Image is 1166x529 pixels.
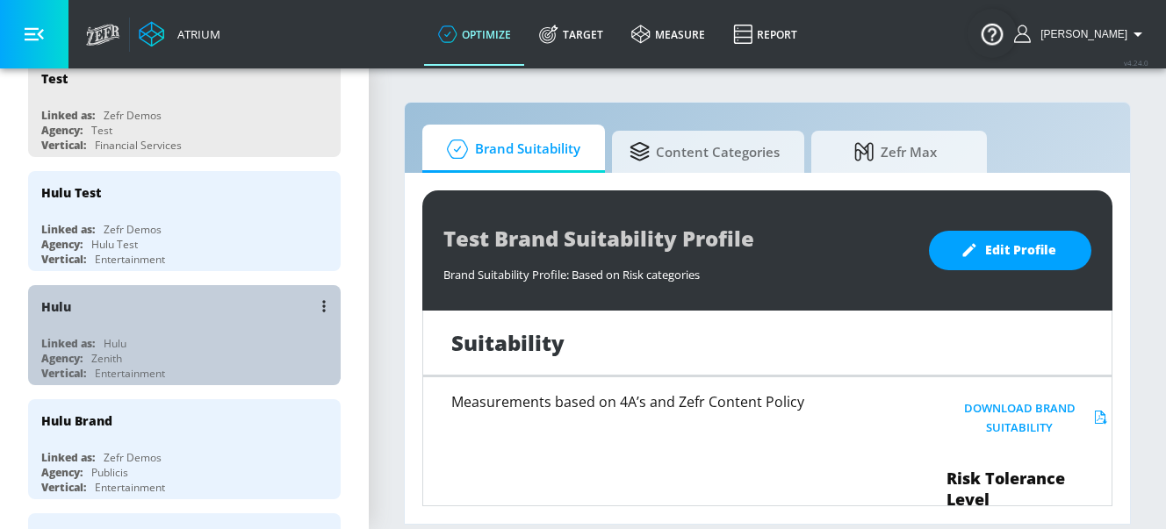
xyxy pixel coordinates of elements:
div: Vertical: [41,480,86,495]
div: Linked as: [41,108,95,123]
div: HuluLinked as:HuluAgency:ZenithVertical:Entertainment [28,285,341,385]
div: TestLinked as:Zefr DemosAgency:TestVertical:Financial Services [28,57,341,157]
div: Test [41,70,68,87]
button: Download Brand Suitability [946,395,1112,442]
div: Hulu BrandLinked as:Zefr DemosAgency:PublicisVertical:Entertainment [28,399,341,499]
div: Brand Suitability Profile: Based on Risk categories [443,258,911,282]
div: Linked as: [41,222,95,237]
div: Hulu Test [41,184,101,201]
a: Report [719,3,811,66]
span: Risk Tolerance Level [946,468,1112,510]
span: Brand Suitability [440,128,580,170]
div: Zefr Demos [104,108,162,123]
div: Linked as: [41,336,95,351]
div: Entertainment [95,366,165,381]
div: Atrium [170,26,220,42]
div: Agency: [41,351,83,366]
div: Hulu TestLinked as:Zefr DemosAgency:Hulu TestVertical:Entertainment [28,171,341,271]
div: Financial Services [95,138,182,153]
a: optimize [424,3,525,66]
span: Zefr Max [829,131,962,173]
button: Edit Profile [929,231,1091,270]
div: Entertainment [95,252,165,267]
div: Zefr Demos [104,450,162,465]
a: Atrium [139,21,220,47]
a: measure [617,3,719,66]
div: Hulu [104,336,126,351]
h6: Measurements based on 4A’s and Zefr Content Policy [451,395,891,409]
a: Target [525,3,617,66]
button: Open Resource Center [968,9,1017,58]
div: Hulu Test [91,237,138,252]
div: Agency: [41,237,83,252]
div: Vertical: [41,366,86,381]
div: Zefr Demos [104,222,162,237]
span: Content Categories [630,131,780,173]
span: v 4.24.0 [1124,58,1148,68]
div: Publicis [91,465,128,480]
span: login as: sarah.ly@zefr.com [1033,28,1127,40]
div: Agency: [41,123,83,138]
button: [PERSON_NAME] [1014,24,1148,45]
div: Vertical: [41,138,86,153]
h1: Suitability [451,328,565,357]
div: Vertical: [41,252,86,267]
div: Hulu [41,298,71,315]
div: Test [91,123,112,138]
div: Hulu Brand [41,412,112,429]
div: Entertainment [95,480,165,495]
div: Agency: [41,465,83,480]
div: Linked as: [41,450,95,465]
span: Edit Profile [964,239,1056,261]
div: Zenith [91,351,122,366]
